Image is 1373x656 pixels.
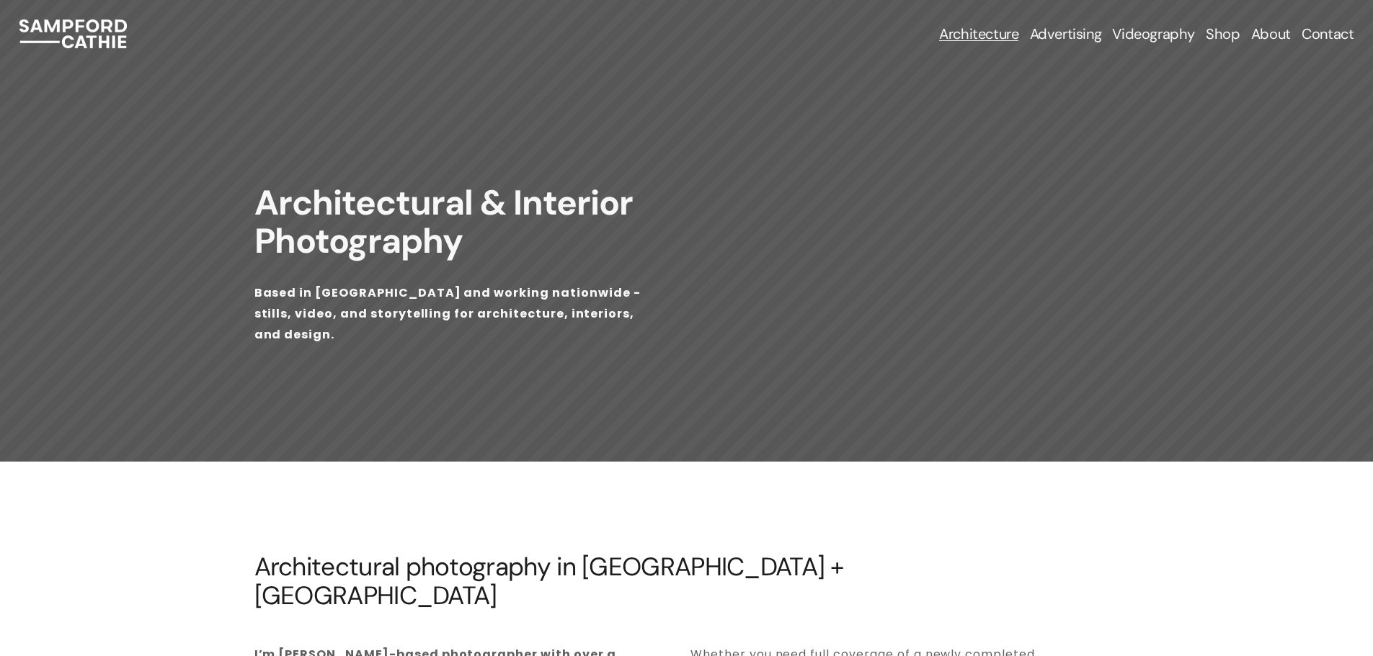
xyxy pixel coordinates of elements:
[1030,24,1102,44] a: folder dropdown
[1206,24,1240,44] a: Shop
[254,552,1047,610] h2: Architectural photography in [GEOGRAPHIC_DATA] + [GEOGRAPHIC_DATA]
[939,25,1018,42] span: Architecture
[254,284,644,343] strong: Based in [GEOGRAPHIC_DATA] and working nationwide - stills, video, and storytelling for architect...
[254,180,641,264] strong: Architectural & Interior Photography
[1030,25,1102,42] span: Advertising
[1251,24,1291,44] a: About
[19,19,127,48] img: Sampford Cathie Photo + Video
[1112,24,1195,44] a: Videography
[939,24,1018,44] a: folder dropdown
[1302,24,1354,44] a: Contact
